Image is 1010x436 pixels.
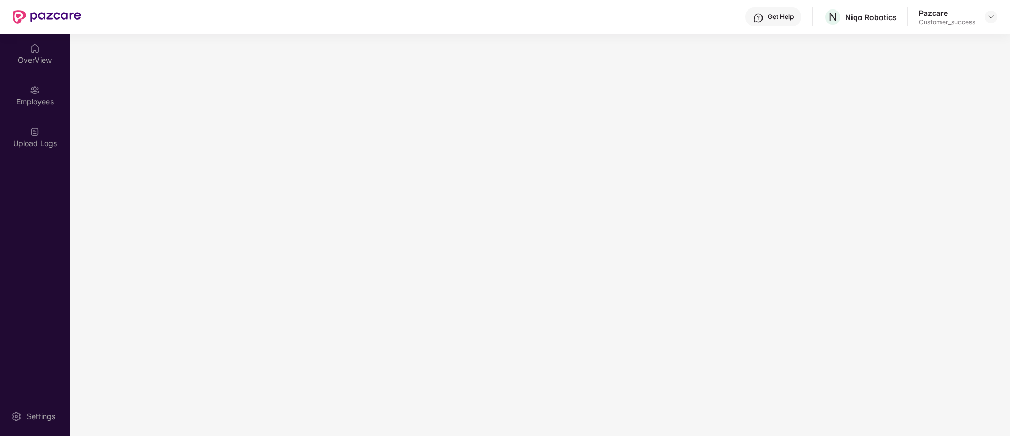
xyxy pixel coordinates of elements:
div: Pazcare [919,8,975,18]
img: New Pazcare Logo [13,10,81,24]
img: svg+xml;base64,PHN2ZyBpZD0iVXBsb2FkX0xvZ3MiIGRhdGEtbmFtZT0iVXBsb2FkIExvZ3MiIHhtbG5zPSJodHRwOi8vd3... [29,127,40,137]
img: svg+xml;base64,PHN2ZyBpZD0iU2V0dGluZy0yMHgyMCIgeG1sbnM9Imh0dHA6Ly93d3cudzMub3JnLzIwMDAvc3ZnIiB3aW... [11,411,22,422]
img: svg+xml;base64,PHN2ZyBpZD0iSG9tZSIgeG1sbnM9Imh0dHA6Ly93d3cudzMub3JnLzIwMDAvc3ZnIiB3aWR0aD0iMjAiIG... [29,43,40,54]
img: svg+xml;base64,PHN2ZyBpZD0iRHJvcGRvd24tMzJ4MzIiIHhtbG5zPSJodHRwOi8vd3d3LnczLm9yZy8yMDAwL3N2ZyIgd2... [987,13,995,21]
img: svg+xml;base64,PHN2ZyBpZD0iSGVscC0zMngzMiIgeG1sbnM9Imh0dHA6Ly93d3cudzMub3JnLzIwMDAvc3ZnIiB3aWR0aD... [753,13,764,23]
div: Settings [24,411,58,422]
div: Get Help [768,13,794,21]
div: Customer_success [919,18,975,26]
span: N [829,11,837,23]
img: svg+xml;base64,PHN2ZyBpZD0iRW1wbG95ZWVzIiB4bWxucz0iaHR0cDovL3d3dy53My5vcmcvMjAwMC9zdmciIHdpZHRoPS... [29,85,40,95]
div: Niqo Robotics [845,12,897,22]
